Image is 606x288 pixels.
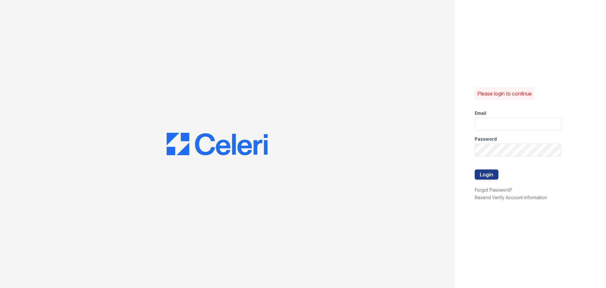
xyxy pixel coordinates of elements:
p: Please login to continue [477,90,532,97]
label: Email [475,110,486,116]
a: Forgot Password? [475,187,512,193]
a: Resend Verify Account Information [475,195,547,200]
button: Login [475,169,498,180]
label: Password [475,136,497,142]
img: CE_Logo_Blue-a8612792a0a2168367f1c8372b55b34899dd931a85d93a1a3d3e32e68fde9ad4.png [167,133,268,156]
